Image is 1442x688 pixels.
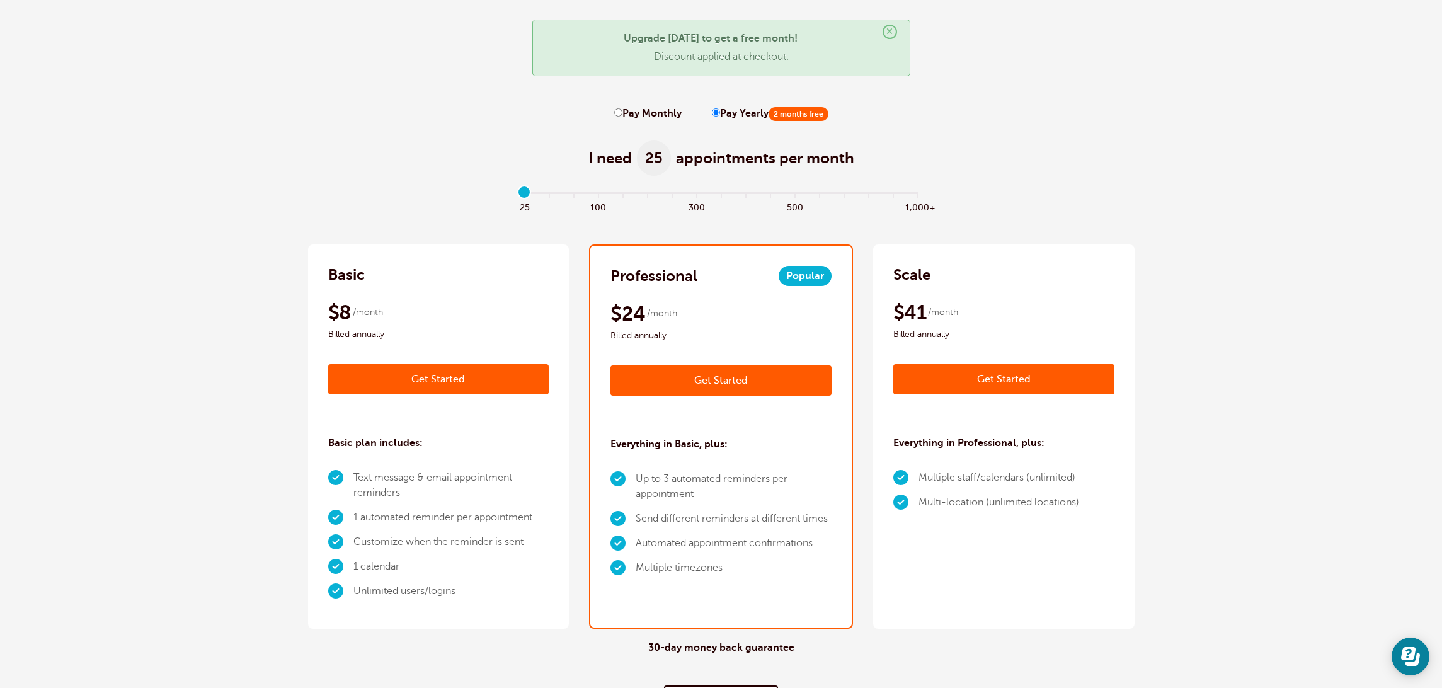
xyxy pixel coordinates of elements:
h4: 30-day money back guarantee [648,642,794,654]
li: Up to 3 automated reminders per appointment [636,467,832,507]
input: Pay Yearly2 months free [712,108,720,117]
h2: Basic [328,265,365,285]
li: Unlimited users/logins [353,579,549,604]
h3: Everything in Professional, plus: [893,435,1044,450]
a: Get Started [328,364,549,394]
li: Multi-location (unlimited locations) [918,490,1079,515]
iframe: Resource center [1392,638,1429,675]
h3: Basic plan includes: [328,435,423,450]
span: /month [647,306,677,321]
p: Discount applied at checkout. [546,51,897,63]
span: × [883,25,897,39]
a: Get Started [610,365,832,396]
li: Send different reminders at different times [636,507,832,531]
li: Text message & email appointment reminders [353,466,549,505]
h2: Professional [610,266,697,286]
span: appointments per month [676,148,854,168]
label: Pay Monthly [614,108,682,120]
label: Pay Yearly [712,108,828,120]
span: 25 [637,140,671,176]
span: Billed annually [328,327,549,342]
span: 1,000+ [905,199,930,214]
span: Billed annually [610,328,832,343]
span: $41 [893,300,926,325]
span: 25 [512,199,537,214]
span: /month [928,305,958,320]
li: 1 automated reminder per appointment [353,505,549,530]
span: $24 [610,301,645,326]
input: Pay Monthly [614,108,622,117]
span: 300 [684,199,709,214]
li: 1 calendar [353,554,549,579]
li: Multiple timezones [636,556,832,580]
li: Automated appointment confirmations [636,531,832,556]
h3: Everything in Basic, plus: [610,437,728,452]
h2: Scale [893,265,930,285]
li: Customize when the reminder is sent [353,530,549,554]
span: I need [588,148,632,168]
span: 500 [782,199,807,214]
a: Get Started [893,364,1114,394]
span: $8 [328,300,352,325]
span: Popular [779,266,832,286]
li: Multiple staff/calendars (unlimited) [918,466,1079,490]
strong: Upgrade [DATE] to get a free month! [624,33,798,44]
span: 2 months free [769,107,828,121]
span: /month [353,305,383,320]
span: Billed annually [893,327,1114,342]
span: 100 [586,199,610,214]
